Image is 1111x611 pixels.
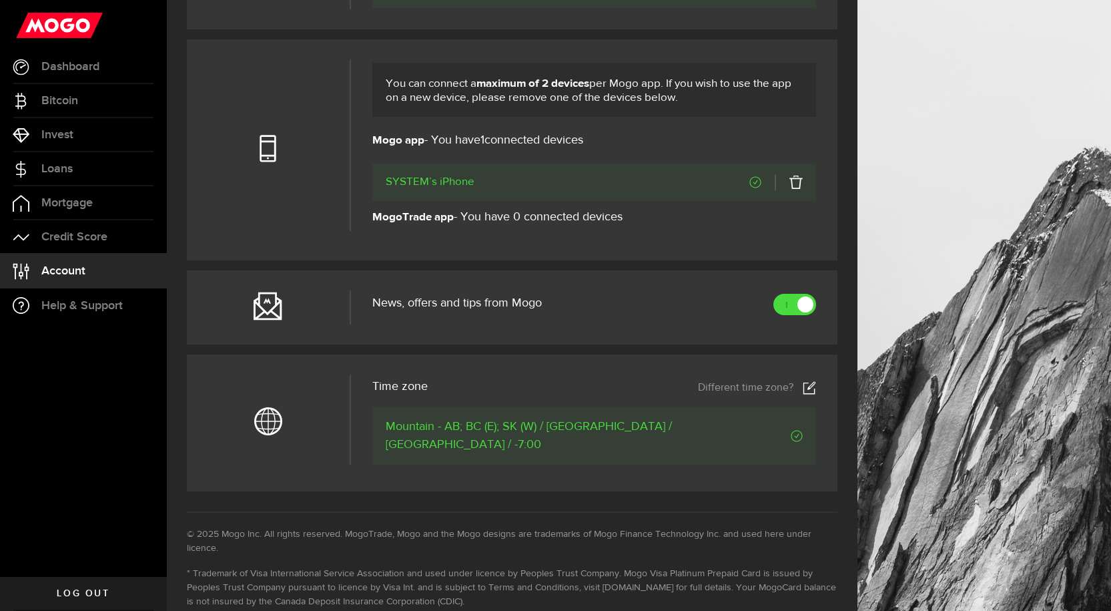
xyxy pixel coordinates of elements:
[386,174,474,190] span: SYSTEM’s iPhone
[372,212,454,223] b: MogoTrade app
[41,163,73,175] span: Loans
[41,300,123,312] span: Help & Support
[476,78,589,89] b: maximum of 2 devices
[41,95,78,107] span: Bitcoin
[719,430,803,442] span: Verified
[57,589,109,598] span: Log out
[775,174,803,190] a: Delete
[41,129,73,141] span: Invest
[372,381,428,393] span: Time zone
[386,418,719,454] span: Mountain - AB; BC (E); SK (W) / [GEOGRAPHIC_DATA] / [GEOGRAPHIC_DATA] / -7:00
[749,176,761,188] span: Verified
[372,63,817,117] div: You can connect a per Mogo app. If you wish to use the app on a new device, please remove one of ...
[41,197,93,209] span: Mortgage
[372,133,583,149] span: - You have connected devices
[372,135,424,146] b: Mogo app
[41,61,99,73] span: Dashboard
[372,297,542,309] span: News, offers and tips from Mogo
[187,528,837,556] li: © 2025 Mogo Inc. All rights reserved. MogoTrade, Mogo and the Mogo designs are trademarks of Mogo...
[372,210,623,226] span: - You have 0 connected devices
[698,381,816,395] a: Different time zone?
[41,231,107,243] span: Credit Score
[480,134,484,146] span: 1
[187,567,837,609] li: * Trademark of Visa International Service Association and used under licence by Peoples Trust Com...
[41,265,85,277] span: Account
